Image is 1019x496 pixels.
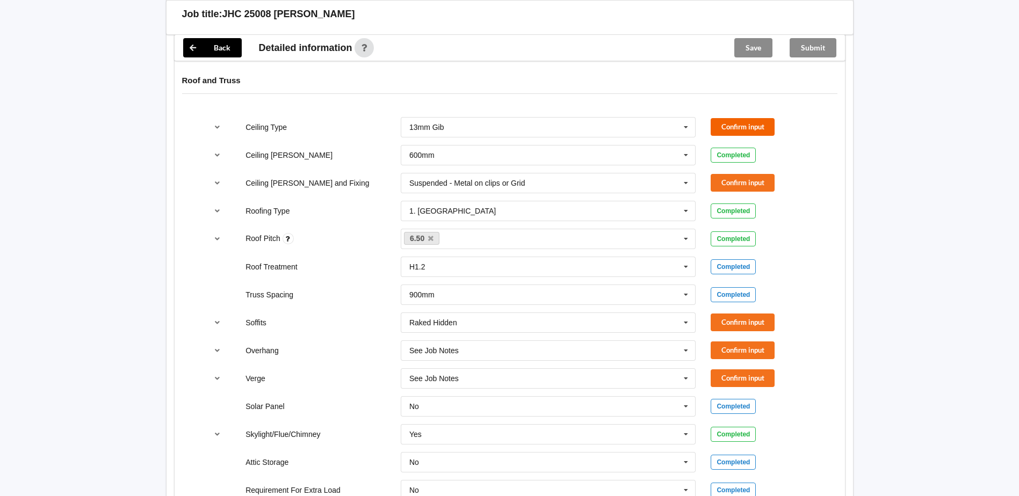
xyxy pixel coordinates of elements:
button: reference-toggle [207,425,228,444]
button: Confirm input [711,174,775,192]
h3: Job title: [182,8,222,20]
span: Detailed information [259,43,352,53]
div: Raked Hidden [409,319,457,326]
div: Completed [711,231,756,246]
button: reference-toggle [207,313,228,332]
div: Yes [409,431,422,438]
div: Completed [711,148,756,163]
button: reference-toggle [207,229,228,249]
label: Roofing Type [245,207,290,215]
div: No [409,403,419,410]
div: Completed [711,259,756,274]
a: 6.50 [404,232,439,245]
h3: JHC 25008 [PERSON_NAME] [222,8,355,20]
label: Ceiling [PERSON_NAME] and Fixing [245,179,369,187]
label: Verge [245,374,265,383]
div: Suspended - Metal on clips or Grid [409,179,525,187]
div: 600mm [409,151,435,159]
div: H1.2 [409,263,425,271]
button: reference-toggle [207,118,228,137]
div: Completed [711,287,756,302]
div: Completed [711,455,756,470]
button: Confirm input [711,341,775,359]
label: Solar Panel [245,402,284,411]
div: Completed [711,427,756,442]
div: 900mm [409,291,435,298]
button: reference-toggle [207,201,228,221]
label: Truss Spacing [245,290,293,299]
button: Confirm input [711,313,775,331]
button: reference-toggle [207,173,228,193]
label: Roof Pitch [245,234,282,243]
label: Attic Storage [245,458,288,466]
button: Confirm input [711,369,775,387]
div: No [409,486,419,494]
button: reference-toggle [207,145,228,165]
label: Skylight/Flue/Chimney [245,430,320,439]
div: See Job Notes [409,375,459,382]
button: reference-toggle [207,341,228,360]
div: Completed [711,399,756,414]
button: Confirm input [711,118,775,136]
label: Roof Treatment [245,262,298,271]
button: reference-toggle [207,369,228,388]
h4: Roof and Truss [182,75,837,85]
div: See Job Notes [409,347,459,354]
div: 1. [GEOGRAPHIC_DATA] [409,207,496,215]
label: Ceiling Type [245,123,287,132]
label: Overhang [245,346,278,355]
label: Ceiling [PERSON_NAME] [245,151,333,159]
button: Back [183,38,242,57]
div: Completed [711,203,756,218]
label: Requirement For Extra Load [245,486,341,494]
label: Soffits [245,318,266,327]
div: No [409,458,419,466]
div: 13mm Gib [409,123,444,131]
